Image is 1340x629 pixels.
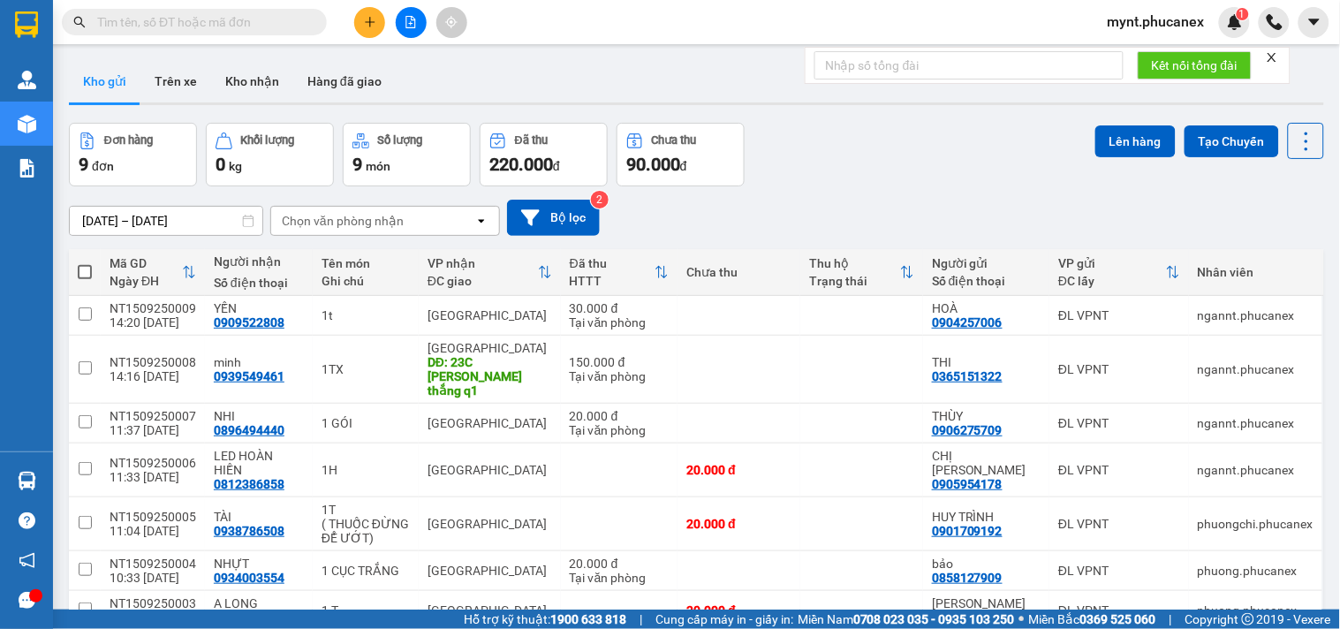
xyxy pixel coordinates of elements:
div: HUY TRÌNH [932,510,1041,524]
div: NT1509250007 [110,409,196,423]
div: A LONG [214,596,304,610]
div: 0905954178 [932,477,1003,491]
div: Tại văn phòng [570,571,670,585]
span: close [1266,51,1278,64]
div: NT1509250003 [110,596,196,610]
div: 0858127909 [932,571,1003,585]
div: Trạng thái [809,274,900,288]
span: | [1170,610,1172,629]
div: VP gửi [1058,256,1166,270]
th: Toggle SortBy [561,249,678,296]
span: file-add [405,16,417,28]
div: TÀI [214,510,304,524]
img: phone-icon [1267,14,1283,30]
div: Đã thu [515,134,548,147]
span: Hỗ trợ kỹ thuật: [464,610,626,629]
button: Hàng đã giao [293,60,396,102]
sup: 2 [591,191,609,208]
div: [GEOGRAPHIC_DATA] [428,416,552,430]
div: 30.000 đ [570,301,670,315]
th: Toggle SortBy [101,249,205,296]
div: Chọn văn phòng nhận [282,212,404,230]
div: NT1509250005 [110,510,196,524]
span: question-circle [19,512,35,529]
div: bảo [932,557,1041,571]
div: ngannt.phucanex [1198,362,1314,376]
img: warehouse-icon [18,472,36,490]
button: aim [436,7,467,38]
div: NHI [214,409,304,423]
div: Ghi chú [322,274,410,288]
span: kg [229,159,242,173]
div: phuong.phucanex [1198,564,1314,578]
div: 1t [322,308,410,322]
div: Số điện thoại [214,276,304,290]
button: Kho nhận [211,60,293,102]
div: ngannt.phucanex [1198,308,1314,322]
strong: 1900 633 818 [550,612,626,626]
span: món [366,159,390,173]
div: HTTT [570,274,655,288]
span: 1 [1239,8,1245,20]
div: 1 GÓI [322,416,410,430]
button: Bộ lọc [507,200,600,236]
div: LED HOÀN HIỀN [214,449,304,477]
span: caret-down [1306,14,1322,30]
sup: 1 [1237,8,1249,20]
div: Chưa thu [652,134,697,147]
span: Miền Nam [798,610,1015,629]
div: CHỊ XINH GIA TUẤN [932,449,1041,477]
div: THÙY [932,409,1041,423]
div: [GEOGRAPHIC_DATA] [428,517,552,531]
div: 1T [322,503,410,517]
span: ⚪️ [1019,616,1025,623]
button: Kho gửi [69,60,140,102]
button: Kết nối tổng đài [1138,51,1252,80]
div: Số lượng [378,134,423,147]
div: 0896494440 [214,423,284,437]
span: message [19,592,35,609]
div: Mã GD [110,256,182,270]
div: Đã thu [570,256,655,270]
button: Đơn hàng9đơn [69,123,197,186]
div: Tại văn phòng [570,369,670,383]
img: logo-vxr [15,11,38,38]
div: NT1509250004 [110,557,196,571]
th: Toggle SortBy [419,249,561,296]
span: Kết nối tổng đài [1152,56,1238,75]
span: aim [445,16,458,28]
div: 10:33 [DATE] [110,571,196,585]
button: caret-down [1298,7,1329,38]
div: 20.000 đ [570,409,670,423]
div: 14:20 [DATE] [110,315,196,330]
div: ĐL VPNT [1058,463,1180,477]
button: Khối lượng0kg [206,123,334,186]
div: 1TX [322,362,410,376]
div: [GEOGRAPHIC_DATA] [428,564,552,578]
div: THI [932,355,1041,369]
div: DĐ: 23C tôn đức thắng q1 [428,355,552,398]
img: warehouse-icon [18,71,36,89]
div: [GEOGRAPHIC_DATA] [428,341,552,355]
div: 0904257006 [932,315,1003,330]
span: 9 [79,154,88,175]
button: Số lượng9món [343,123,471,186]
div: 11:33 [DATE] [110,470,196,484]
span: notification [19,552,35,569]
div: 14:16 [DATE] [110,369,196,383]
input: Tìm tên, số ĐT hoặc mã đơn [97,12,306,32]
div: VP nhận [428,256,538,270]
button: Lên hàng [1095,125,1176,157]
svg: open [474,214,488,228]
img: solution-icon [18,159,36,178]
div: Tại văn phòng [570,315,670,330]
div: ĐL VPNT [1058,308,1180,322]
div: 0939549461 [214,369,284,383]
div: Số điện thoại [932,274,1041,288]
div: 150.000 đ [570,355,670,369]
div: Nhân viên [1198,265,1314,279]
div: ĐL VPNT [1058,416,1180,430]
div: ĐL VPNT [1058,564,1180,578]
div: ĐL VPNT [1058,603,1180,618]
img: warehouse-icon [18,115,36,133]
